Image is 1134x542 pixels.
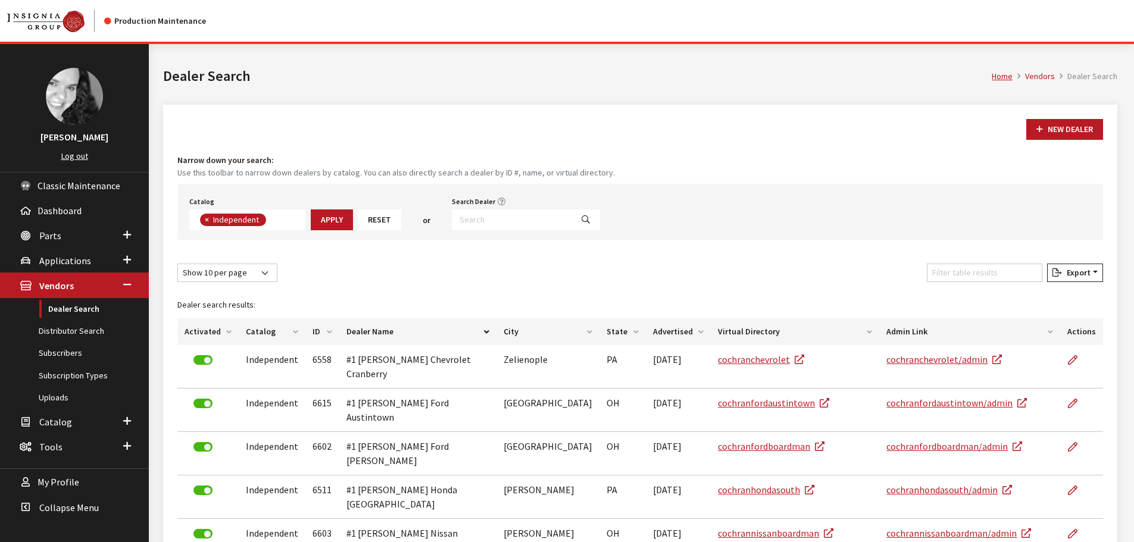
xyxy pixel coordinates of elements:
span: Catalog [39,416,72,428]
span: Collapse Menu [39,502,99,513]
span: Classic Maintenance [38,180,120,192]
a: Insignia Group logo [7,10,104,32]
td: OH [599,432,645,475]
label: Deactivate Dealer [193,529,213,538]
span: Parts [39,230,61,242]
img: Catalog Maintenance [7,11,85,32]
label: Deactivate Dealer [193,399,213,408]
td: PA [599,475,645,519]
button: New Dealer [1026,119,1103,140]
td: [DATE] [646,475,711,519]
label: Deactivate Dealer [193,355,213,365]
span: My Profile [38,477,79,488]
button: Export [1047,264,1103,282]
td: [GEOGRAPHIC_DATA] [496,432,600,475]
a: cochranhondasouth [718,484,814,496]
span: Independent [212,214,262,225]
a: Edit Dealer [1067,432,1088,462]
button: Remove item [200,214,212,226]
td: [DATE] [646,432,711,475]
th: ID: activate to sort column ascending [305,318,339,345]
td: [DATE] [646,345,711,389]
input: Filter table results [927,264,1042,282]
textarea: Search [269,215,276,226]
a: Log out [61,151,88,161]
div: Production Maintenance [104,15,206,27]
th: Actions [1060,318,1103,345]
h3: [PERSON_NAME] [12,130,137,144]
td: 6602 [305,432,339,475]
img: Khrystal Dorton [46,68,103,125]
li: Vendors [1013,70,1055,83]
a: cochrannissanboardman [718,527,833,539]
th: State: activate to sort column ascending [599,318,645,345]
button: Search [571,209,600,230]
h1: Dealer Search [163,65,992,87]
span: Export [1062,267,1091,278]
td: #1 [PERSON_NAME] Honda [GEOGRAPHIC_DATA] [339,475,496,519]
label: Search Dealer [452,196,495,207]
span: Tools [39,441,63,453]
a: cochranhondasouth/admin [886,484,1012,496]
label: Deactivate Dealer [193,442,213,452]
td: 6511 [305,475,339,519]
a: Edit Dealer [1067,475,1088,505]
td: Independent [239,389,305,432]
td: Independent [239,432,305,475]
td: #1 [PERSON_NAME] Chevrolet Cranberry [339,345,496,389]
a: cochrannissanboardman/admin [886,527,1031,539]
span: Select [189,209,306,230]
td: #1 [PERSON_NAME] Ford Austintown [339,389,496,432]
a: cochranfordaustintown/admin [886,397,1027,409]
a: cochranchevrolet [718,353,804,365]
span: Vendors [39,280,74,292]
th: Virtual Directory: activate to sort column ascending [711,318,879,345]
th: Admin Link: activate to sort column ascending [879,318,1060,345]
td: OH [599,389,645,432]
caption: Dealer search results: [177,292,1103,318]
td: Zelienople [496,345,600,389]
a: Edit Dealer [1067,345,1088,375]
th: Catalog: activate to sort column ascending [239,318,305,345]
span: Applications [39,255,91,267]
a: Edit Dealer [1067,389,1088,418]
td: Independent [239,475,305,519]
td: 6558 [305,345,339,389]
input: Search [452,209,572,230]
h4: Narrow down your search: [177,154,1103,167]
small: Use this toolbar to narrow down dealers by catalog. You can also directly search a dealer by ID #... [177,167,1103,179]
label: Deactivate Dealer [193,485,213,495]
td: #1 [PERSON_NAME] Ford [PERSON_NAME] [339,432,496,475]
span: × [205,214,209,225]
button: Reset [358,209,401,230]
th: Advertised: activate to sort column ascending [646,318,711,345]
th: Dealer Name: activate to sort column descending [339,318,496,345]
a: Home [992,71,1013,82]
a: cochranchevrolet/admin [886,353,1002,365]
li: Dealer Search [1055,70,1117,83]
button: Apply [311,209,353,230]
a: cochranfordboardman/admin [886,440,1022,452]
span: Dashboard [38,205,82,217]
th: Activated: activate to sort column ascending [177,318,239,345]
span: or [423,214,430,227]
li: Independent [200,214,266,226]
td: [GEOGRAPHIC_DATA] [496,389,600,432]
td: PA [599,345,645,389]
label: Catalog [189,196,214,207]
td: [PERSON_NAME] [496,475,600,519]
td: [DATE] [646,389,711,432]
td: 6615 [305,389,339,432]
th: City: activate to sort column ascending [496,318,600,345]
a: cochranfordaustintown [718,397,829,409]
a: cochranfordboardman [718,440,824,452]
td: Independent [239,345,305,389]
